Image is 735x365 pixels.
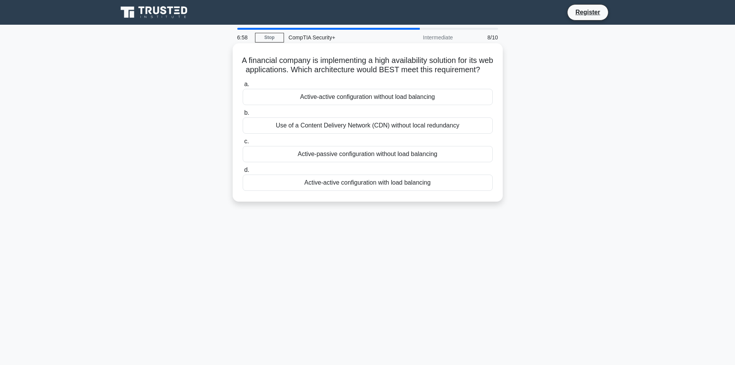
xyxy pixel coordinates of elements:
a: Stop [255,33,284,42]
div: 8/10 [458,30,503,45]
div: Active-passive configuration without load balancing [243,146,493,162]
span: c. [244,138,249,144]
span: b. [244,109,249,116]
div: CompTIA Security+ [284,30,390,45]
div: Active-active configuration with load balancing [243,175,493,191]
a: Register [571,7,605,17]
div: Use of a Content Delivery Network (CDN) without local redundancy [243,117,493,134]
div: Intermediate [390,30,458,45]
div: 6:58 [233,30,255,45]
span: d. [244,166,249,173]
h5: A financial company is implementing a high availability solution for its web applications. Which ... [242,56,493,75]
div: Active-active configuration without load balancing [243,89,493,105]
span: a. [244,81,249,87]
